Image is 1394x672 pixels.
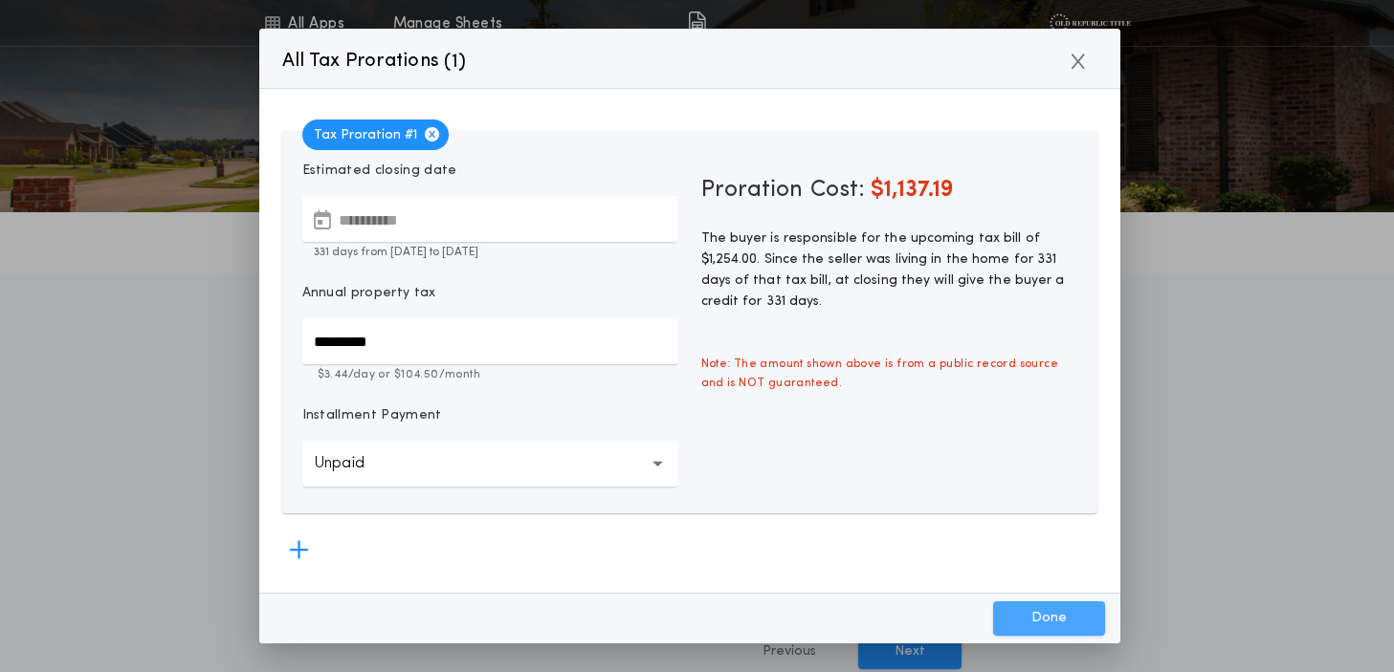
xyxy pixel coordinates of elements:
span: Cost: [810,179,865,202]
span: Proration [701,175,803,206]
p: $3.44 /day or $104.50 /month [302,366,678,383]
span: $1,137.19 [871,179,953,202]
p: Installment Payment [302,406,442,425]
p: All Tax Prorations ( ) [282,46,467,76]
span: The buyer is responsible for the upcoming tax bill of $1,254.00. Since the seller was living in t... [701,231,1065,309]
button: Done [993,601,1105,636]
p: Estimated closing date [302,162,678,181]
span: Note: The amount shown above is from a public record source and is NOT guaranteed. [690,343,1089,404]
span: Tax Proration # 1 [302,119,449,150]
span: 1 [452,53,458,72]
p: 331 days from [DATE] to [DATE] [302,244,678,261]
button: Unpaid [302,441,678,487]
p: Unpaid [314,452,395,475]
input: Annual property tax [302,318,678,364]
p: Annual property tax [302,284,436,303]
